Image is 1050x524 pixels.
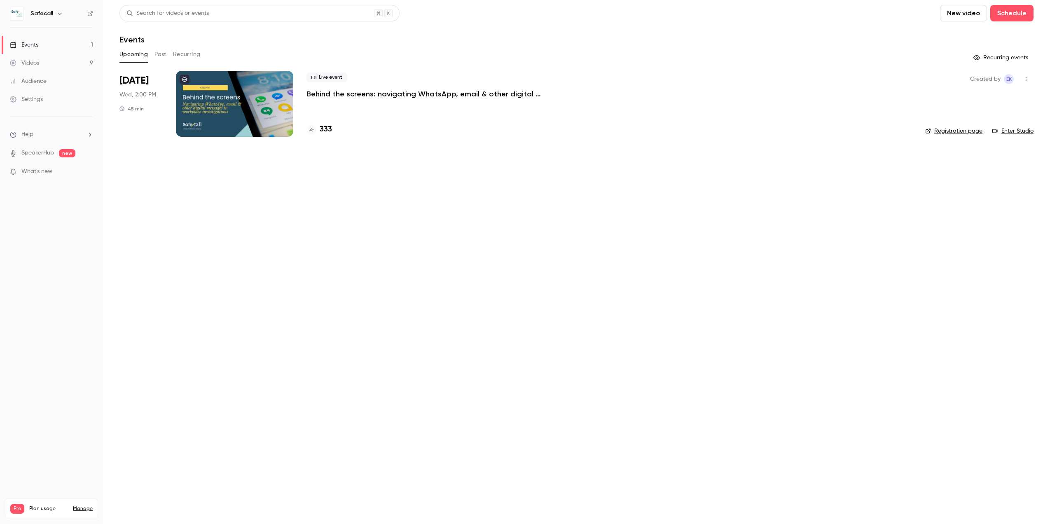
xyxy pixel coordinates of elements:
[119,91,156,99] span: Wed, 2:00 PM
[119,105,144,112] div: 45 min
[10,130,93,139] li: help-dropdown-opener
[10,7,23,20] img: Safecall
[119,74,149,87] span: [DATE]
[990,5,1034,21] button: Schedule
[21,130,33,139] span: Help
[30,9,53,18] h6: Safecall
[1004,74,1014,84] span: Emma` Koster
[73,505,93,512] a: Manage
[21,149,54,157] a: SpeakerHub
[29,505,68,512] span: Plan usage
[173,48,201,61] button: Recurring
[21,167,52,176] span: What's new
[10,77,47,85] div: Audience
[992,127,1034,135] a: Enter Studio
[119,71,163,137] div: Oct 8 Wed, 2:00 PM (Europe/London)
[10,95,43,103] div: Settings
[925,127,982,135] a: Registration page
[126,9,209,18] div: Search for videos or events
[306,124,332,135] a: 333
[59,149,75,157] span: new
[1006,74,1012,84] span: EK
[10,41,38,49] div: Events
[119,48,148,61] button: Upcoming
[119,35,145,44] h1: Events
[10,59,39,67] div: Videos
[154,48,166,61] button: Past
[970,51,1034,64] button: Recurring events
[10,504,24,514] span: Pro
[306,89,554,99] a: Behind the screens: navigating WhatsApp, email & other digital messages in workplace investigations
[940,5,987,21] button: New video
[320,124,332,135] h4: 333
[306,73,347,82] span: Live event
[970,74,1001,84] span: Created by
